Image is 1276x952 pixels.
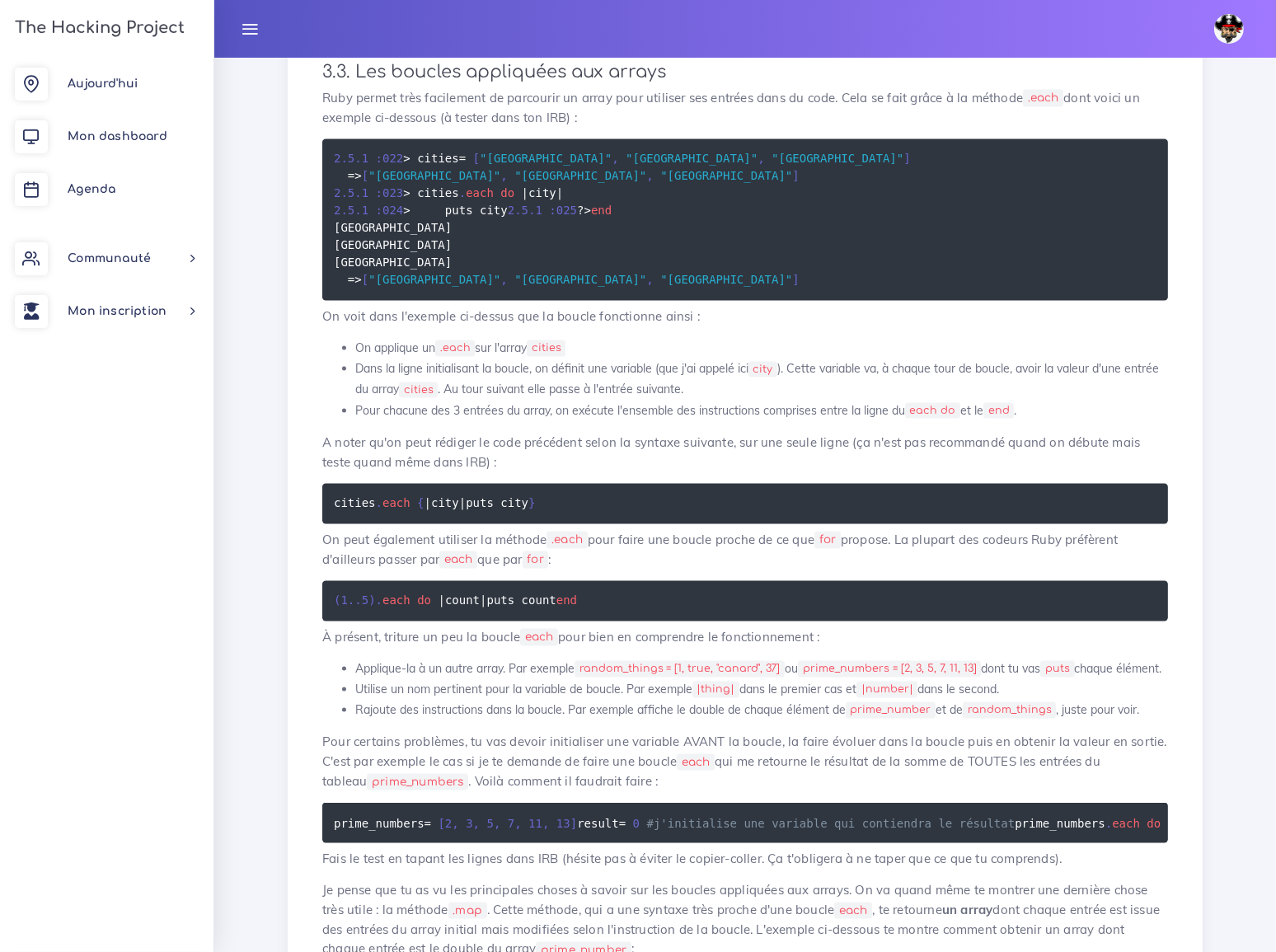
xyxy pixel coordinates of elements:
code: cities city puts city [334,495,540,513]
code: cities [399,382,438,399]
span: , [514,816,521,829]
span: ( [334,594,340,607]
span: [GEOGRAPHIC_DATA] [334,256,452,270]
span: } [528,497,535,510]
li: Applique-la à un autre array. Par exemple ou dont tu vas chaque élément. [355,659,1168,679]
span: 13 [556,816,570,829]
code: each [439,551,477,569]
span: | [459,497,466,510]
span: Mon dashboard [68,130,167,143]
span: 2 [445,816,452,829]
span: 11 [528,816,542,829]
span: | [439,594,445,607]
span: ] [903,152,910,166]
span: = [348,170,354,183]
span: . [354,594,361,607]
span: Agenda [68,183,115,195]
span: "[GEOGRAPHIC_DATA]" [514,274,646,287]
code: for [814,532,841,549]
span: "[GEOGRAPHIC_DATA]" [626,152,758,166]
code: prime_numbers = [2, 3, 5, 7, 11, 13] [798,661,981,678]
span: | [556,187,563,200]
span: 1 [362,187,368,200]
p: On peut également utiliser la méthode pour faire une boucle proche de ce que propose. La plupart ... [322,530,1168,570]
span: end [591,204,612,218]
strong: un array [942,902,993,917]
span: [GEOGRAPHIC_DATA] [334,239,452,252]
code: > cities > > cities city > puts city > > [334,150,911,289]
span: 2.5 [334,187,354,200]
span: : [376,187,382,200]
span: : [376,204,382,218]
span: [GEOGRAPHIC_DATA] [334,222,452,235]
span: , [542,816,549,829]
span: 023 [382,187,403,200]
code: end [983,403,1014,420]
span: ] [792,274,799,287]
span: { [417,497,424,510]
code: city [748,362,777,378]
code: each do [905,403,960,420]
span: 1 [536,204,542,218]
p: À présent, triture un peu la boucle pour bien en comprendre le fonctionnement : [322,627,1168,647]
span: . [348,594,354,607]
span: end [556,594,577,607]
span: . [376,497,382,510]
span: 022 [382,152,403,166]
span: . [354,187,361,200]
span: "[GEOGRAPHIC_DATA]" [480,152,612,166]
code: each [520,629,558,646]
span: , [758,152,764,166]
p: Ruby permet très facilement de parcourir un array pour utiliser ses entrées dans du code. Cela se... [322,88,1168,128]
span: each [466,187,494,200]
span: = [619,816,626,829]
code: count puts count [334,592,582,610]
li: Pour chacune des 3 entrées du array, on exécute l'ensemble des instructions comprises entre la li... [355,401,1168,421]
span: "[GEOGRAPHIC_DATA]" [772,152,903,166]
span: , [494,816,500,829]
span: [ [438,816,444,829]
span: , [500,274,507,287]
span: | [1168,816,1175,829]
code: .each [547,532,587,549]
code: .each [1023,90,1063,107]
span: . [354,204,361,218]
li: Rajoute des instructions dans la boucle. Par exemple affiche le double de chaque élément de et de... [355,700,1168,720]
span: [ [362,274,368,287]
img: avatar [1214,14,1244,44]
span: #j'initialise une variable qui contiendra le résultat [647,816,1016,829]
span: do [1147,816,1161,829]
span: do [417,594,431,607]
code: random_things = [1, true, "canard", 37] [575,661,785,678]
span: 025 [556,204,577,218]
span: . [376,594,382,607]
span: Mon inscription [68,305,167,317]
span: , [473,816,480,829]
span: 0 [633,816,640,829]
span: | [480,594,486,607]
span: , [452,816,458,829]
h3: 3.3. Les boucles appliquées aux arrays [322,62,1168,82]
span: Communauté [68,252,151,265]
span: 1 [362,204,368,218]
span: 3 [466,816,472,829]
span: [ [473,152,480,166]
span: = [348,274,354,287]
span: , [646,274,653,287]
li: On applique un sur l'array [355,338,1168,359]
code: prime_numbers [367,774,468,791]
code: prime_number [846,702,936,719]
span: : [549,204,556,218]
span: ] [570,816,577,829]
span: ] [792,170,799,183]
span: ) [368,594,375,607]
span: "[GEOGRAPHIC_DATA]" [368,170,500,183]
code: for [523,551,549,569]
p: On voit dans l'exemple ci-dessus que la boucle fonctionne ainsi : [322,307,1168,326]
span: 5 [487,816,494,829]
span: "[GEOGRAPHIC_DATA]" [660,274,792,287]
span: "[GEOGRAPHIC_DATA]" [368,274,500,287]
span: 2.5 [334,152,354,166]
span: , [646,170,653,183]
li: Utilise un nom pertinent pour la variable de boucle. Par exemple dans le premier cas et dans le s... [355,679,1168,700]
